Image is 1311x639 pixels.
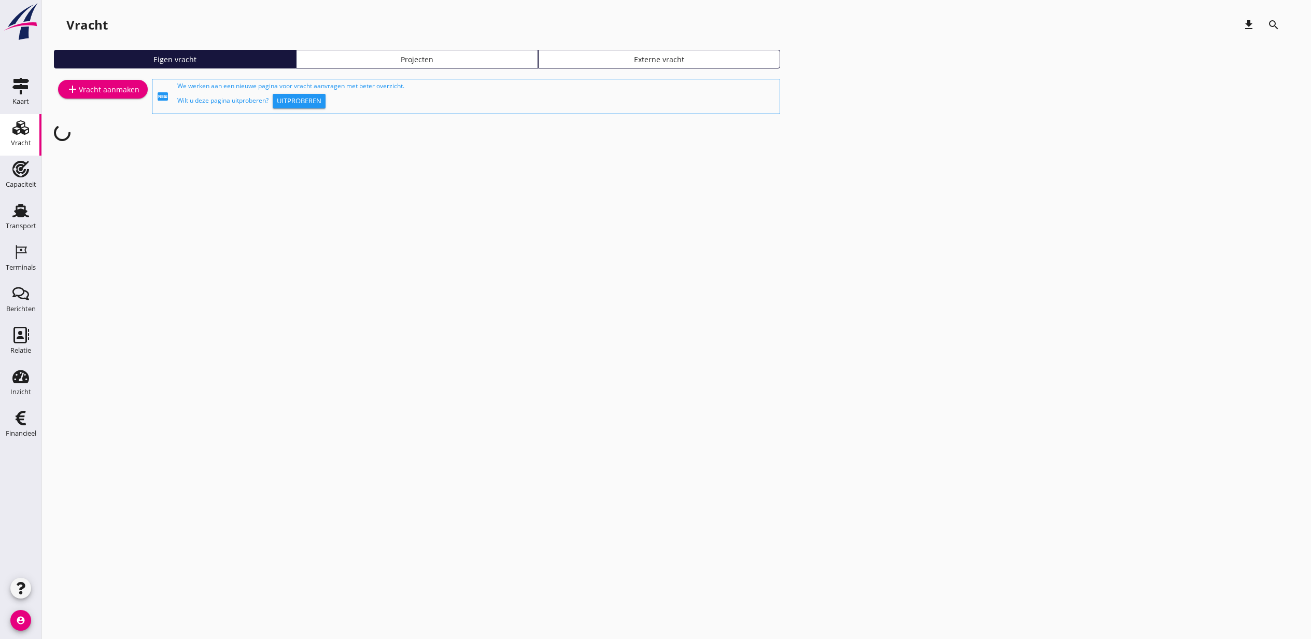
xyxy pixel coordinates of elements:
[10,388,31,395] div: Inzicht
[1243,19,1255,31] i: download
[538,50,780,68] a: Externe vracht
[301,54,533,65] div: Projecten
[1267,19,1280,31] i: search
[59,54,291,65] div: Eigen vracht
[6,305,36,312] div: Berichten
[6,223,36,229] div: Transport
[54,50,296,68] a: Eigen vracht
[11,140,31,146] div: Vracht
[177,81,776,112] div: We werken aan een nieuwe pagina voor vracht aanvragen met beter overzicht. Wilt u deze pagina uit...
[157,90,169,103] i: fiber_new
[12,98,29,105] div: Kaart
[66,83,79,95] i: add
[273,94,326,108] button: Uitproberen
[543,54,776,65] div: Externe vracht
[66,17,108,33] div: Vracht
[66,83,139,95] div: Vracht aanmaken
[2,3,39,41] img: logo-small.a267ee39.svg
[10,610,31,631] i: account_circle
[6,264,36,271] div: Terminals
[296,50,538,68] a: Projecten
[6,181,36,188] div: Capaciteit
[6,430,36,437] div: Financieel
[58,80,148,99] a: Vracht aanmaken
[10,347,31,354] div: Relatie
[277,96,321,106] div: Uitproberen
